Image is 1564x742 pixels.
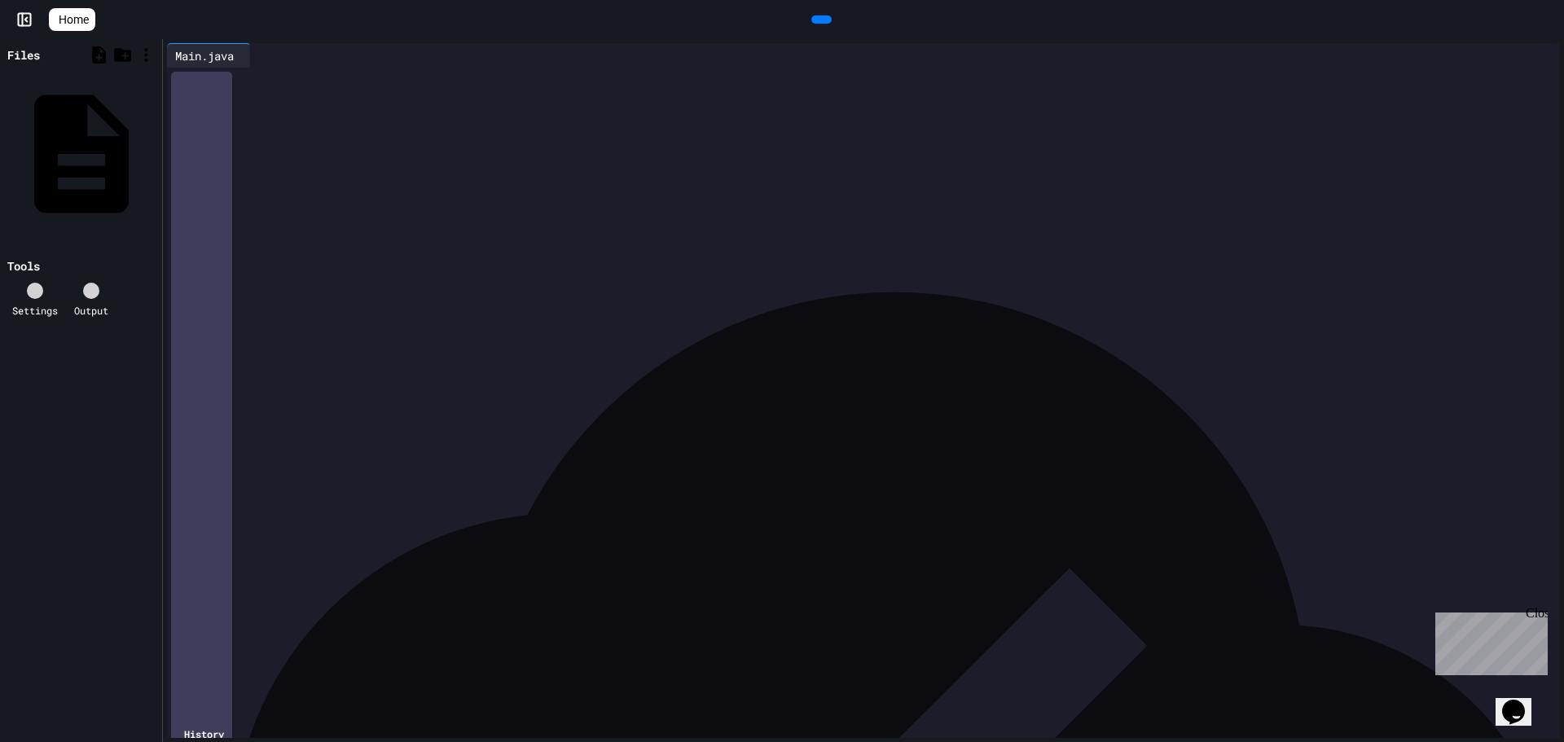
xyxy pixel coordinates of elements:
[12,303,58,318] div: Settings
[167,47,242,64] div: Main.java
[59,11,89,28] span: Home
[49,8,95,31] a: Home
[74,303,108,318] div: Output
[167,43,251,68] div: Main.java
[7,46,40,64] div: Files
[1429,606,1548,675] iframe: chat widget
[1496,677,1548,726] iframe: chat widget
[7,257,40,274] div: Tools
[7,7,112,103] div: Chat with us now!Close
